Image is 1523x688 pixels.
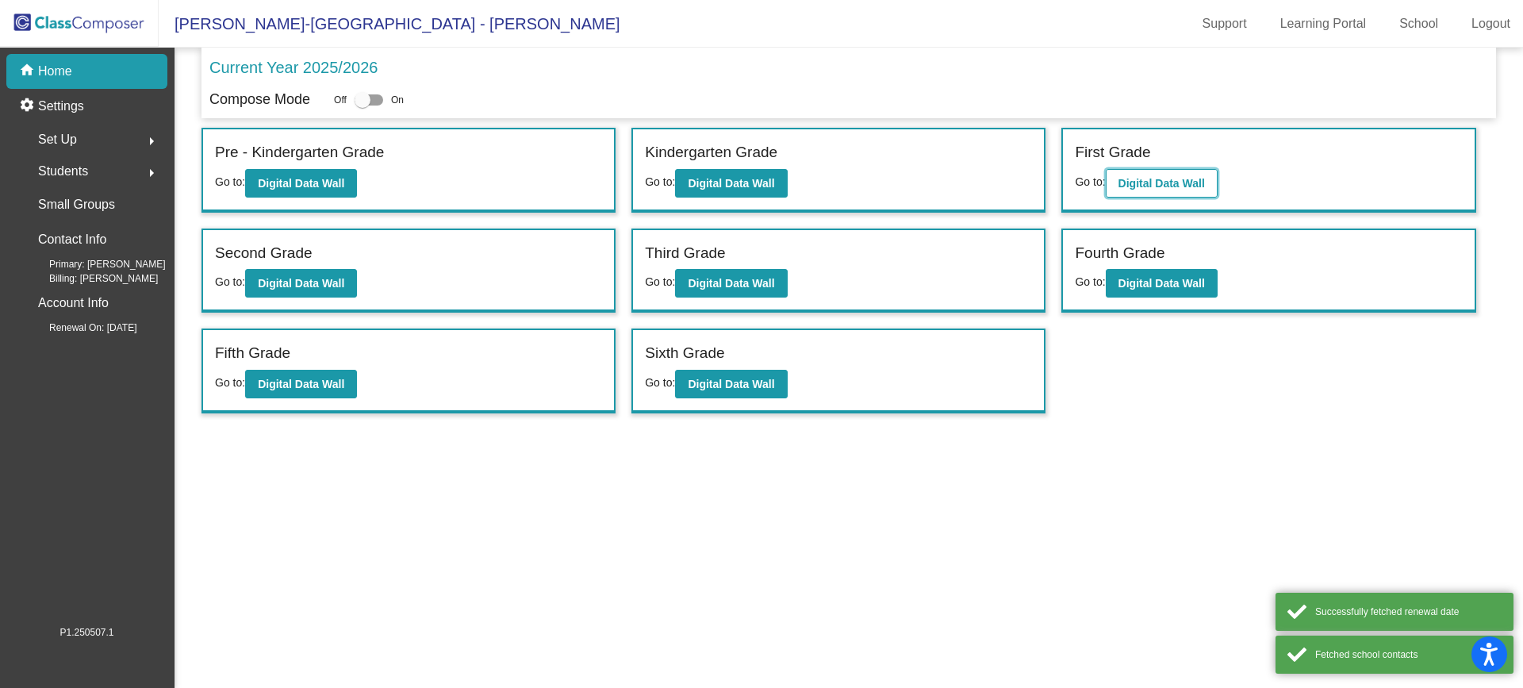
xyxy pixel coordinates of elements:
[688,378,774,390] b: Digital Data Wall
[38,292,109,314] p: Account Info
[38,194,115,216] p: Small Groups
[1459,11,1523,37] a: Logout
[1075,175,1105,188] span: Go to:
[1268,11,1379,37] a: Learning Portal
[159,11,620,37] span: [PERSON_NAME]-[GEOGRAPHIC_DATA] - [PERSON_NAME]
[1118,277,1205,290] b: Digital Data Wall
[675,269,787,298] button: Digital Data Wall
[245,269,357,298] button: Digital Data Wall
[1075,242,1164,265] label: Fourth Grade
[215,376,245,389] span: Go to:
[645,175,675,188] span: Go to:
[38,129,77,151] span: Set Up
[38,160,88,183] span: Students
[24,321,136,335] span: Renewal On: [DATE]
[391,93,404,107] span: On
[258,177,344,190] b: Digital Data Wall
[38,62,72,81] p: Home
[645,275,675,288] span: Go to:
[258,277,344,290] b: Digital Data Wall
[38,229,106,251] p: Contact Info
[1075,275,1105,288] span: Go to:
[19,97,38,116] mat-icon: settings
[215,242,313,265] label: Second Grade
[1075,141,1150,164] label: First Grade
[1315,648,1502,662] div: Fetched school contacts
[334,93,347,107] span: Off
[1315,605,1502,619] div: Successfully fetched renewal date
[258,378,344,390] b: Digital Data Wall
[19,62,38,81] mat-icon: home
[215,275,245,288] span: Go to:
[209,56,378,79] p: Current Year 2025/2026
[645,242,725,265] label: Third Grade
[215,141,384,164] label: Pre - Kindergarten Grade
[24,271,158,286] span: Billing: [PERSON_NAME]
[245,370,357,398] button: Digital Data Wall
[675,370,787,398] button: Digital Data Wall
[1190,11,1260,37] a: Support
[645,376,675,389] span: Go to:
[24,257,166,271] span: Primary: [PERSON_NAME]
[1106,169,1218,198] button: Digital Data Wall
[142,163,161,183] mat-icon: arrow_right
[245,169,357,198] button: Digital Data Wall
[688,177,774,190] b: Digital Data Wall
[215,342,290,365] label: Fifth Grade
[675,169,787,198] button: Digital Data Wall
[1118,177,1205,190] b: Digital Data Wall
[142,132,161,151] mat-icon: arrow_right
[38,97,84,116] p: Settings
[1106,269,1218,298] button: Digital Data Wall
[645,342,724,365] label: Sixth Grade
[209,89,310,110] p: Compose Mode
[688,277,774,290] b: Digital Data Wall
[1387,11,1451,37] a: School
[645,141,777,164] label: Kindergarten Grade
[215,175,245,188] span: Go to:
